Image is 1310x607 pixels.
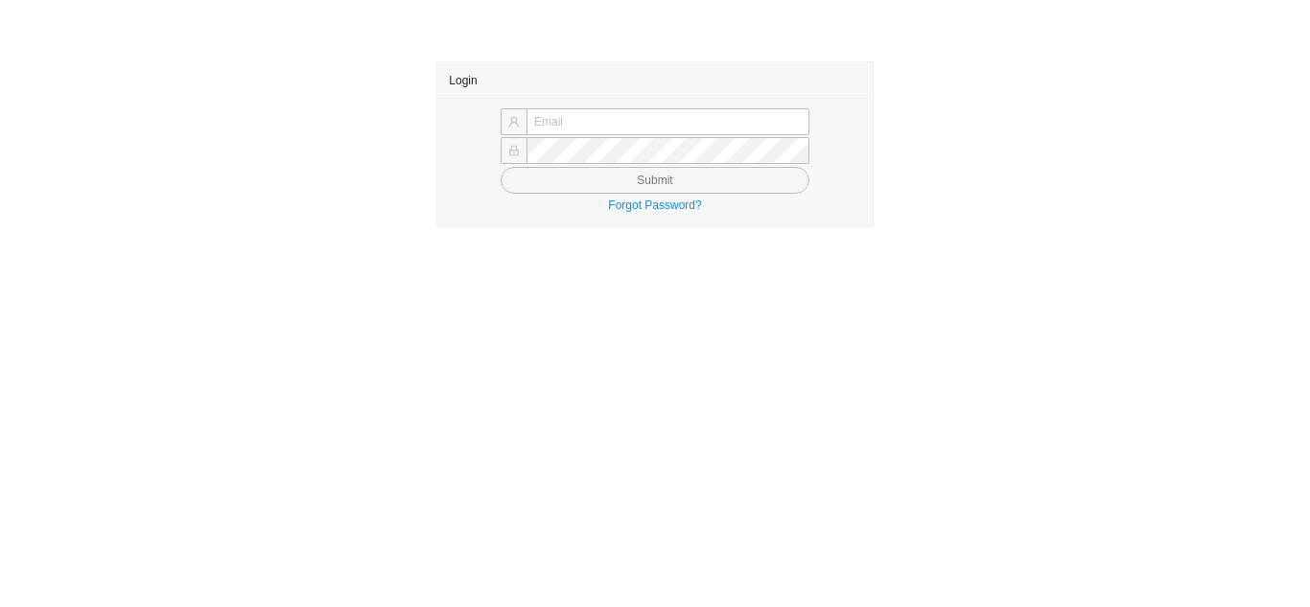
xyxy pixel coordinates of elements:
a: Forgot Password? [608,198,701,212]
div: Login [449,62,860,98]
input: Email [526,108,809,135]
span: lock [508,145,520,156]
span: user [508,116,520,128]
button: Submit [501,167,809,194]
